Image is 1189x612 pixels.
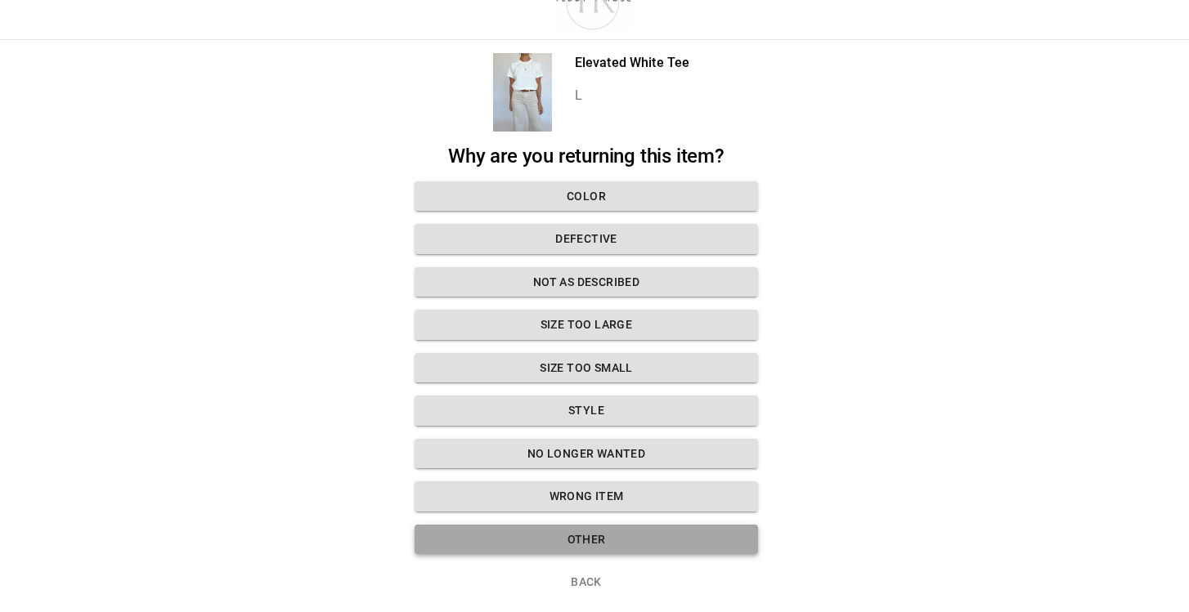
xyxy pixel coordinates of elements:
button: Style [415,395,758,426]
button: Size too large [415,310,758,340]
button: Back [415,567,758,597]
h2: Why are you returning this item? [415,145,758,168]
p: L [575,86,690,105]
button: Not as described [415,267,758,297]
button: Size too small [415,353,758,383]
button: Defective [415,224,758,254]
button: No longer wanted [415,439,758,469]
button: Other [415,525,758,555]
button: Wrong Item [415,481,758,511]
button: Color [415,181,758,212]
p: Elevated White Tee [575,53,690,73]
